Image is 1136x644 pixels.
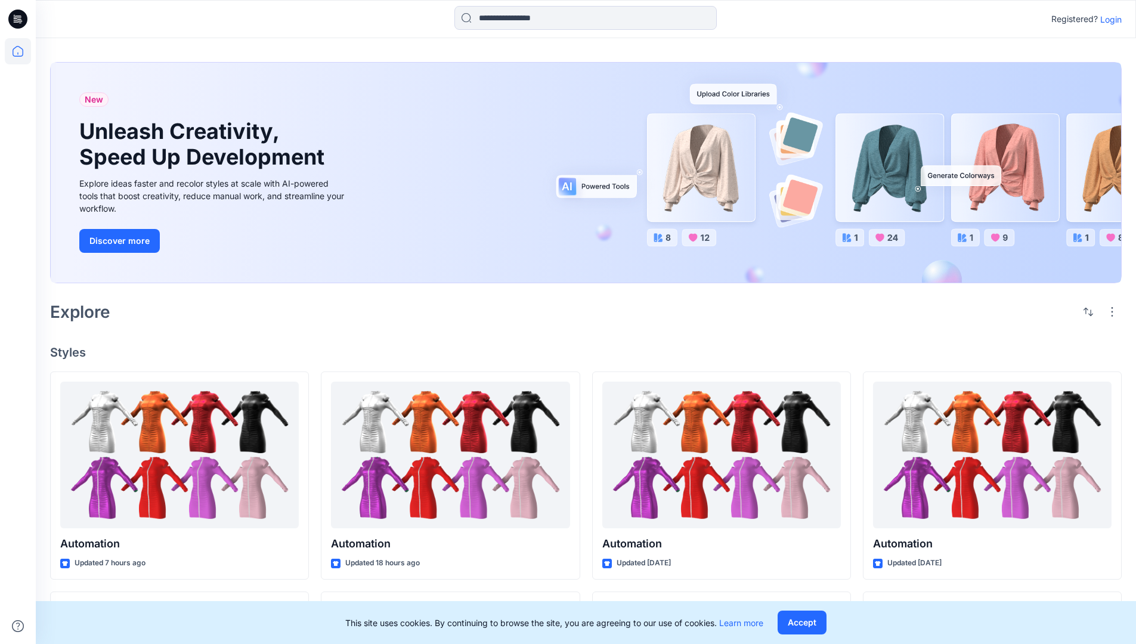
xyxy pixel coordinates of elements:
[79,119,330,170] h1: Unleash Creativity, Speed Up Development
[778,611,827,634] button: Accept
[331,382,569,529] a: Automation
[85,92,103,107] span: New
[602,382,841,529] a: Automation
[617,557,671,569] p: Updated [DATE]
[79,177,348,215] div: Explore ideas faster and recolor styles at scale with AI-powered tools that boost creativity, red...
[1100,13,1122,26] p: Login
[345,617,763,629] p: This site uses cookies. By continuing to browse the site, you are agreeing to our use of cookies.
[50,302,110,321] h2: Explore
[50,345,1122,360] h4: Styles
[79,229,160,253] button: Discover more
[60,535,299,552] p: Automation
[719,618,763,628] a: Learn more
[1051,12,1098,26] p: Registered?
[75,557,146,569] p: Updated 7 hours ago
[873,535,1112,552] p: Automation
[345,557,420,569] p: Updated 18 hours ago
[887,557,942,569] p: Updated [DATE]
[602,535,841,552] p: Automation
[331,535,569,552] p: Automation
[873,382,1112,529] a: Automation
[60,382,299,529] a: Automation
[79,229,348,253] a: Discover more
